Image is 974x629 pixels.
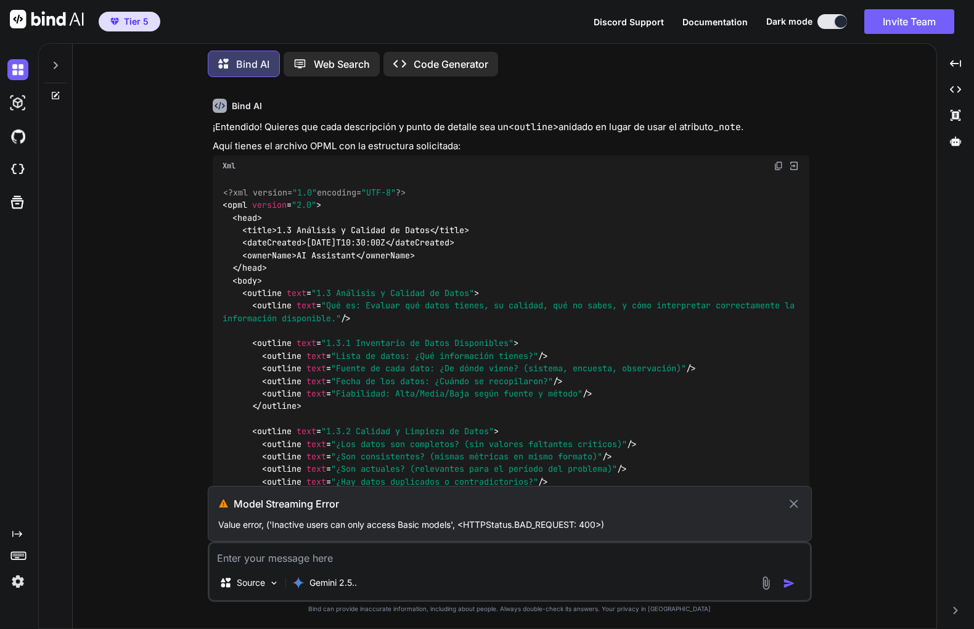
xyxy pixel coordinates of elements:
[766,15,812,28] span: Dark mode
[306,438,326,450] span: text
[361,187,396,198] span: "UTF-8"
[242,262,262,273] span: head
[247,224,272,236] span: title
[257,338,292,349] span: outline
[356,250,415,261] span: </ >
[252,426,499,437] span: < = >
[331,363,686,374] span: "Fuente de cada dato: ¿De dónde viene? (sistema, encuesta, observación)"
[262,376,563,387] span: < = />
[257,426,292,437] span: outline
[309,577,357,589] p: Gemini 2.5..
[321,338,514,349] span: "1.3.1 Inventario de Datos Disponibles"
[331,388,583,399] span: "Fiabilidad: Alta/Media/Baja según fuente y método"
[247,287,282,298] span: outline
[262,438,637,450] span: < = />
[232,275,262,286] span: < >
[227,200,247,211] span: opml
[213,120,809,134] p: ¡Entendido! Quieres que cada descripción y punto de detalle sea un anidado en lugar de usar el at...
[331,476,538,487] span: "¿Hay datos duplicados o contradictorios?"
[430,224,469,236] span: </ >
[440,224,464,236] span: title
[242,237,306,249] span: < >
[7,126,28,147] img: githubDark
[682,15,748,28] button: Documentation
[247,250,292,261] span: ownerName
[262,476,548,487] span: < = />
[292,187,317,198] span: "1.0"
[247,237,301,249] span: dateCreated
[242,224,277,236] span: < >
[395,237,449,249] span: dateCreated
[788,160,800,171] img: Open in Browser
[262,350,548,361] span: < = />
[321,426,494,437] span: "1.3.2 Calidad y Limpieza de Datos"
[774,161,784,171] img: copy
[331,350,538,361] span: "Lista de datos: ¿Qué información tienes?"
[594,15,664,28] button: Discord Support
[223,300,800,324] span: "Qué es: Evaluar qué datos tienes, su calidad, qué no sabes, y cómo interpretar correctamente la ...
[237,275,257,286] span: body
[223,300,800,324] span: < = />
[306,363,326,374] span: text
[306,376,326,387] span: text
[234,496,787,511] h3: Model Streaming Error
[124,15,149,28] span: Tier 5
[237,577,265,589] p: Source
[213,139,809,154] p: Aquí tienes el archivo OPML con la estructura solicitada:
[594,17,664,27] span: Discord Support
[306,388,326,399] span: text
[110,18,119,25] img: premium
[232,262,267,273] span: </ >
[306,464,326,475] span: text
[267,350,301,361] span: outline
[262,451,612,462] span: < = />
[223,187,406,198] span: <?xml version= encoding= ?>
[414,57,488,72] p: Code Generator
[331,438,627,450] span: "¿Los datos son completos? (sin valores faltantes críticos)"
[269,578,279,588] img: Pick Models
[7,159,28,180] img: cloudideIcon
[218,519,801,531] p: Value error, ('Inactive users can only access Basic models', <HTTPStatus.BAD_REQUEST: 400>)
[292,200,316,211] span: "2.0"
[257,300,292,311] span: outline
[262,388,592,399] span: < = />
[783,577,795,590] img: icon
[223,161,235,171] span: Xml
[864,9,954,34] button: Invite Team
[713,121,741,133] code: _note
[306,350,326,361] span: text
[7,571,28,592] img: settings
[267,476,301,487] span: outline
[262,464,627,475] span: < = />
[297,426,316,437] span: text
[306,451,326,462] span: text
[267,388,301,399] span: outline
[267,464,301,475] span: outline
[314,57,370,72] p: Web Search
[287,287,306,298] span: text
[223,200,321,211] span: < = >
[331,464,617,475] span: "¿Son actuales? (relevantes para el período del problema)"
[292,577,305,589] img: Gemini 2.5 Pro
[232,212,262,223] span: < >
[236,57,269,72] p: Bind AI
[242,250,297,261] span: < >
[331,376,553,387] span: "Fecha de los datos: ¿Cuándo se recopilaron?"
[509,121,559,133] code: <outline>
[237,212,257,223] span: head
[682,17,748,27] span: Documentation
[232,100,262,112] h6: Bind AI
[306,476,326,487] span: text
[252,338,518,349] span: < = >
[262,363,696,374] span: < = />
[297,338,316,349] span: text
[252,200,287,211] span: version
[252,401,301,412] span: </ >
[331,451,602,462] span: "¿Son consistentes? (mismas métricas en mismo formato)"
[297,300,316,311] span: text
[7,92,28,113] img: darkAi-studio
[267,451,301,462] span: outline
[267,363,301,374] span: outline
[10,10,84,28] img: Bind AI
[759,576,773,590] img: attachment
